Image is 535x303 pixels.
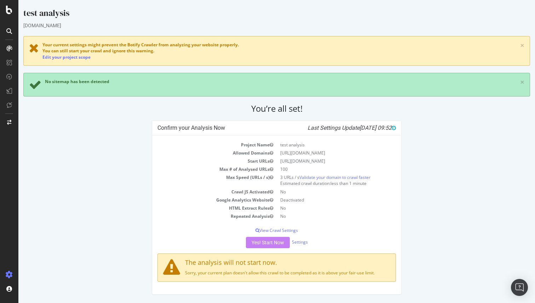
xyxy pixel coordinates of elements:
[258,212,378,220] td: No
[258,165,378,173] td: 100
[145,270,372,276] p: Sorry, your current plan doesn't allow this crawl to be completed as it is above your fair-use li...
[24,54,72,60] a: Edit your project scope
[5,22,512,29] div: [DOMAIN_NAME]
[139,204,258,212] td: HTML Extract Rules
[258,173,378,187] td: 3 URLs / s Estimated crawl duration:
[289,124,378,132] i: Last Settings Update
[139,157,258,165] td: Start URLs
[139,196,258,204] td: Google Analytics Website
[139,141,258,149] td: Project Name
[139,149,258,157] td: Allowed Domains
[502,42,506,49] a: ×
[258,188,378,196] td: No
[281,174,352,180] a: Validate your domain to crawl faster
[139,165,258,173] td: Max # of Analysed URLs
[258,141,378,149] td: test analysis
[258,204,378,212] td: No
[24,42,220,48] span: Your current settings might prevent the Botify Crawler from analyzing your website properly.
[139,188,258,196] td: Crawl JS Activated
[5,104,512,113] h2: You’re all set!
[274,239,289,245] a: Settings
[258,157,378,165] td: [URL][DOMAIN_NAME]
[312,180,348,186] span: less than 1 minute
[341,124,378,131] span: [DATE] 09:52
[139,227,378,233] p: View Crawl Settings
[139,212,258,220] td: Repeated Analysis
[5,7,512,22] div: test analysis
[502,78,506,86] a: ×
[139,124,378,132] h4: Confirm your Analysis Now
[258,196,378,204] td: Deactivated
[139,173,258,187] td: Max Speed (URLs / s)
[27,78,91,85] span: No sitemap has been detected
[24,48,136,54] span: You can still start your crawl and ignore this warning.
[145,259,372,266] h4: The analysis will not start now.
[258,149,378,157] td: [URL][DOMAIN_NAME]
[511,279,528,296] div: Open Intercom Messenger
